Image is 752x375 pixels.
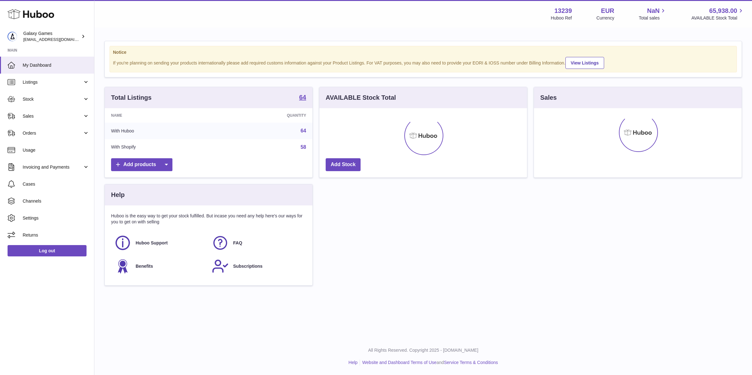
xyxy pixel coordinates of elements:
[444,360,498,365] a: Service Terms & Conditions
[639,7,667,21] a: NaN Total sales
[113,49,733,55] strong: Notice
[233,263,262,269] span: Subscriptions
[601,7,614,15] strong: EUR
[111,93,152,102] h3: Total Listings
[300,144,306,150] a: 58
[691,15,744,21] span: AVAILABLE Stock Total
[647,7,659,15] span: NaN
[597,15,615,21] div: Currency
[23,96,83,102] span: Stock
[300,128,306,133] a: 64
[23,198,89,204] span: Channels
[23,164,83,170] span: Invoicing and Payments
[23,130,83,136] span: Orders
[360,360,498,366] li: and
[212,234,303,251] a: FAQ
[691,7,744,21] a: 65,938.00 AVAILABLE Stock Total
[111,158,172,171] a: Add products
[111,213,306,225] p: Huboo is the easy way to get your stock fulfilled. But incase you need any help here's our ways f...
[565,57,604,69] a: View Listings
[8,32,17,41] img: internalAdmin-13239@internal.huboo.com
[23,147,89,153] span: Usage
[105,139,217,155] td: With Shopify
[326,158,361,171] a: Add Stock
[554,7,572,15] strong: 13239
[217,108,312,123] th: Quantity
[114,234,205,251] a: Huboo Support
[540,93,557,102] h3: Sales
[113,56,733,69] div: If you're planning on sending your products internationally please add required customs informati...
[362,360,436,365] a: Website and Dashboard Terms of Use
[114,258,205,275] a: Benefits
[349,360,358,365] a: Help
[23,232,89,238] span: Returns
[23,215,89,221] span: Settings
[299,94,306,100] strong: 64
[136,240,168,246] span: Huboo Support
[709,7,737,15] span: 65,938.00
[233,240,242,246] span: FAQ
[23,181,89,187] span: Cases
[299,94,306,102] a: 64
[23,37,93,42] span: [EMAIL_ADDRESS][DOMAIN_NAME]
[99,347,747,353] p: All Rights Reserved. Copyright 2025 - [DOMAIN_NAME]
[551,15,572,21] div: Huboo Ref
[23,62,89,68] span: My Dashboard
[212,258,303,275] a: Subscriptions
[105,108,217,123] th: Name
[136,263,153,269] span: Benefits
[326,93,396,102] h3: AVAILABLE Stock Total
[111,191,125,199] h3: Help
[23,113,83,119] span: Sales
[23,31,80,42] div: Galaxy Games
[8,245,87,256] a: Log out
[639,15,667,21] span: Total sales
[105,123,217,139] td: With Huboo
[23,79,83,85] span: Listings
